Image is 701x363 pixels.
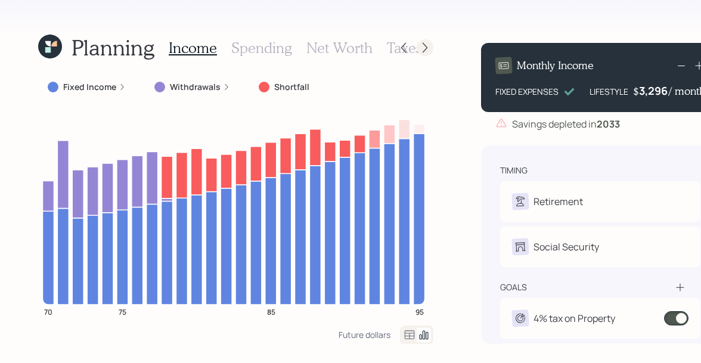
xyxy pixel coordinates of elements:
[170,81,221,93] label: Withdrawals
[231,39,292,57] h3: Spending
[500,165,528,176] div: timing
[44,306,52,317] tspan: 70
[267,306,275,317] tspan: 85
[339,329,390,340] div: Future dollars
[533,311,615,325] div: 4% tax on Property
[533,240,599,254] div: Social Security
[119,306,126,317] tspan: 75
[639,83,669,98] div: 3,296
[590,85,628,98] div: LIFESTYLE
[512,117,620,131] div: Savings depleted in
[63,81,116,93] label: Fixed Income
[495,85,559,98] div: FIXED EXPENSES
[306,39,373,57] h3: Net Worth
[72,35,154,60] h1: Planning
[387,39,421,57] h3: Taxes
[517,59,594,72] h4: Monthly Income
[533,194,583,209] div: Retirement
[274,81,309,93] label: Shortfall
[415,306,424,317] tspan: 95
[169,39,217,57] h3: Income
[633,85,639,98] h4: $
[500,281,527,293] div: goals
[597,117,620,131] b: 2033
